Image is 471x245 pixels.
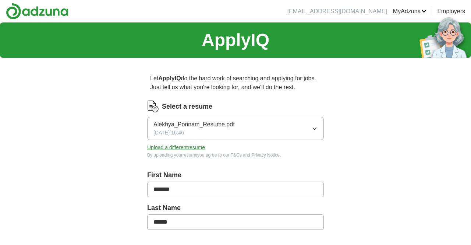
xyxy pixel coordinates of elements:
label: First Name [147,170,324,180]
a: MyAdzuna [393,7,427,16]
a: Employers [437,7,465,16]
li: [EMAIL_ADDRESS][DOMAIN_NAME] [287,7,387,16]
span: [DATE] 16:46 [153,129,184,137]
img: Adzuna logo [6,3,68,20]
label: Select a resume [162,102,212,112]
img: CV Icon [147,101,159,112]
h1: ApplyIQ [202,27,269,53]
strong: ApplyIQ [158,75,181,81]
button: Alekhya_Ponnam_Resume.pdf[DATE] 16:46 [147,117,324,140]
div: By uploading your resume you agree to our and . [147,152,324,158]
span: Alekhya_Ponnam_Resume.pdf [153,120,235,129]
a: T&Cs [231,153,242,158]
p: Let do the hard work of searching and applying for jobs. Just tell us what you're looking for, an... [147,71,324,95]
button: Upload a differentresume [147,144,205,151]
label: Last Name [147,203,324,213]
a: Privacy Notice [251,153,280,158]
